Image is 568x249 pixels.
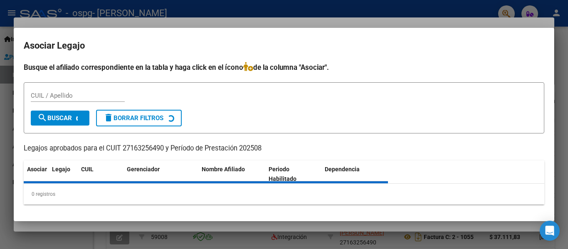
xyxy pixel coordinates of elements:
span: Nombre Afiliado [202,166,245,173]
h2: Asociar Legajo [24,38,544,54]
h4: Busque el afiliado correspondiente en la tabla y haga click en el ícono de la columna "Asociar". [24,62,544,73]
datatable-header-cell: Nombre Afiliado [198,160,265,188]
span: CUIL [81,166,94,173]
datatable-header-cell: Legajo [49,160,78,188]
button: Buscar [31,111,89,126]
datatable-header-cell: CUIL [78,160,123,188]
span: Gerenciador [127,166,160,173]
span: Borrar Filtros [104,114,163,122]
mat-icon: search [37,113,47,123]
datatable-header-cell: Gerenciador [123,160,198,188]
span: Dependencia [325,166,360,173]
button: Borrar Filtros [96,110,182,126]
div: 0 registros [24,184,544,205]
span: Asociar [27,166,47,173]
div: Open Intercom Messenger [540,221,560,241]
span: Legajo [52,166,70,173]
datatable-header-cell: Dependencia [321,160,388,188]
p: Legajos aprobados para el CUIT 27163256490 y Período de Prestación 202508 [24,143,544,154]
span: Buscar [37,114,72,122]
mat-icon: delete [104,113,114,123]
datatable-header-cell: Periodo Habilitado [265,160,321,188]
datatable-header-cell: Asociar [24,160,49,188]
span: Periodo Habilitado [269,166,296,182]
